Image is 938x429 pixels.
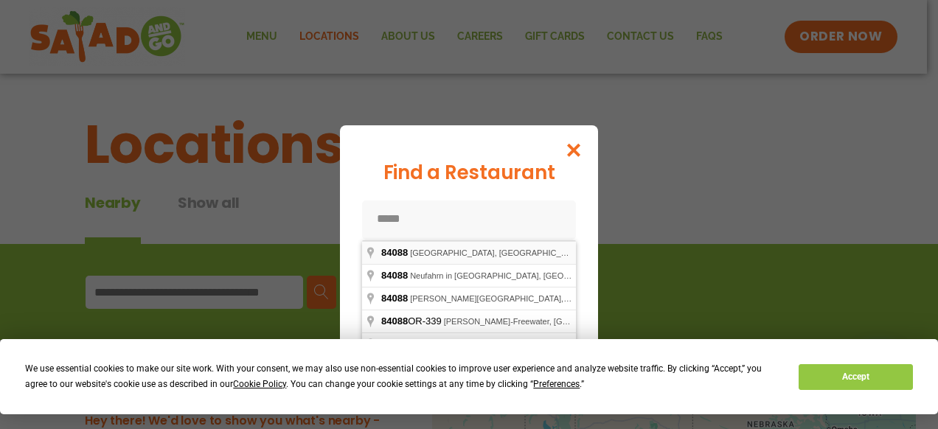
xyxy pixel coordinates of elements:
[381,293,408,304] span: 84088
[381,338,408,349] span: 84088
[799,364,912,390] button: Accept
[410,294,650,303] span: [PERSON_NAME][GEOGRAPHIC_DATA], [GEOGRAPHIC_DATA]
[381,315,444,327] span: OR-339
[444,317,727,326] span: [PERSON_NAME]-Freewater, [GEOGRAPHIC_DATA], [GEOGRAPHIC_DATA]
[25,361,781,392] div: We use essential cookies to make our site work. With your consent, we may also use non-essential ...
[381,338,515,349] span: . [GEOGRAPHIC_DATA]
[410,248,673,257] span: [GEOGRAPHIC_DATA], [GEOGRAPHIC_DATA], [GEOGRAPHIC_DATA]
[550,125,598,175] button: Close modal
[410,271,628,280] span: Neufahrn in [GEOGRAPHIC_DATA], [GEOGRAPHIC_DATA]
[533,379,580,389] span: Preferences
[233,379,286,389] span: Cookie Policy
[381,247,408,258] span: 84088
[381,315,408,327] span: 84088
[362,158,576,187] div: Find a Restaurant
[381,270,408,281] span: 84088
